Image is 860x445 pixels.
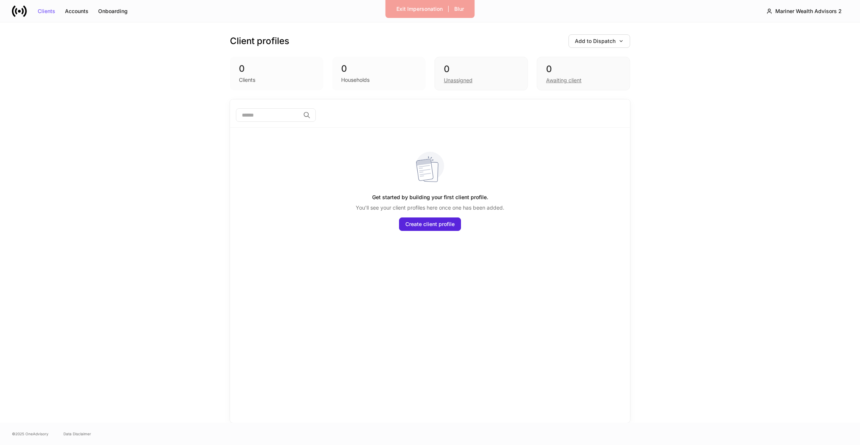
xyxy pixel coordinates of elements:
div: 0 [341,63,417,75]
div: Accounts [65,9,88,14]
p: You'll see your client profiles here once one has been added. [356,204,504,211]
a: Data Disclaimer [63,431,91,437]
div: Clients [239,76,255,84]
div: 0 [546,63,621,75]
div: 0Unassigned [434,57,528,90]
button: Blur [449,3,469,15]
div: Add to Dispatch [575,38,624,44]
div: 0 [444,63,518,75]
div: Awaiting client [546,77,582,84]
div: Exit Impersonation [396,6,443,12]
button: Mariner Wealth Advisors 2 [760,4,848,18]
span: © 2025 OneAdvisory [12,431,49,437]
button: Create client profile [399,217,461,231]
button: Onboarding [93,5,133,17]
button: Accounts [60,5,93,17]
div: Blur [454,6,464,12]
div: Households [341,76,370,84]
div: Mariner Wealth Advisors 2 [775,9,842,14]
div: Onboarding [98,9,128,14]
button: Clients [33,5,60,17]
div: Unassigned [444,77,473,84]
div: 0Awaiting client [537,57,630,90]
div: Clients [38,9,55,14]
div: 0 [239,63,314,75]
div: Create client profile [405,222,455,227]
h5: Get started by building your first client profile. [372,191,488,204]
button: Exit Impersonation [392,3,448,15]
button: Add to Dispatch [568,34,630,48]
h3: Client profiles [230,35,289,47]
